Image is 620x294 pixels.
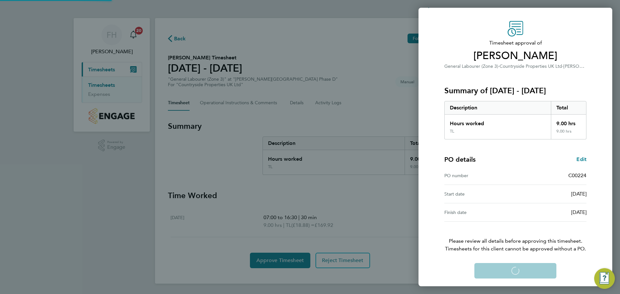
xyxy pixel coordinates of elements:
span: Timesheets for this client cannot be approved without a PO. [437,245,594,253]
span: · [498,64,500,69]
h3: Summary of [DATE] - [DATE] [444,86,586,96]
div: PO number [444,172,515,179]
div: [DATE] [515,208,586,216]
span: General Labourer (Zone 3) [444,64,498,69]
div: TL [450,129,454,134]
div: [DATE] [515,190,586,198]
span: Timesheet approval of [444,39,586,47]
div: Finish date [444,208,515,216]
span: · [562,64,563,69]
button: Engage Resource Center [594,268,615,289]
div: 9.00 hrs [551,115,586,129]
div: Hours worked [445,115,551,129]
span: Edit [576,156,586,162]
span: C00224 [568,172,586,178]
a: Edit [576,156,586,163]
span: Countryside Properties UK Ltd [500,64,562,69]
div: Summary of 18 - 24 Aug 2025 [444,101,586,139]
div: Total [551,101,586,114]
div: Description [445,101,551,114]
div: Start date [444,190,515,198]
p: Please review all details before approving this timesheet. [437,222,594,253]
span: [PERSON_NAME] [444,49,586,62]
div: 9.00 hrs [551,129,586,139]
h4: PO details [444,155,476,164]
